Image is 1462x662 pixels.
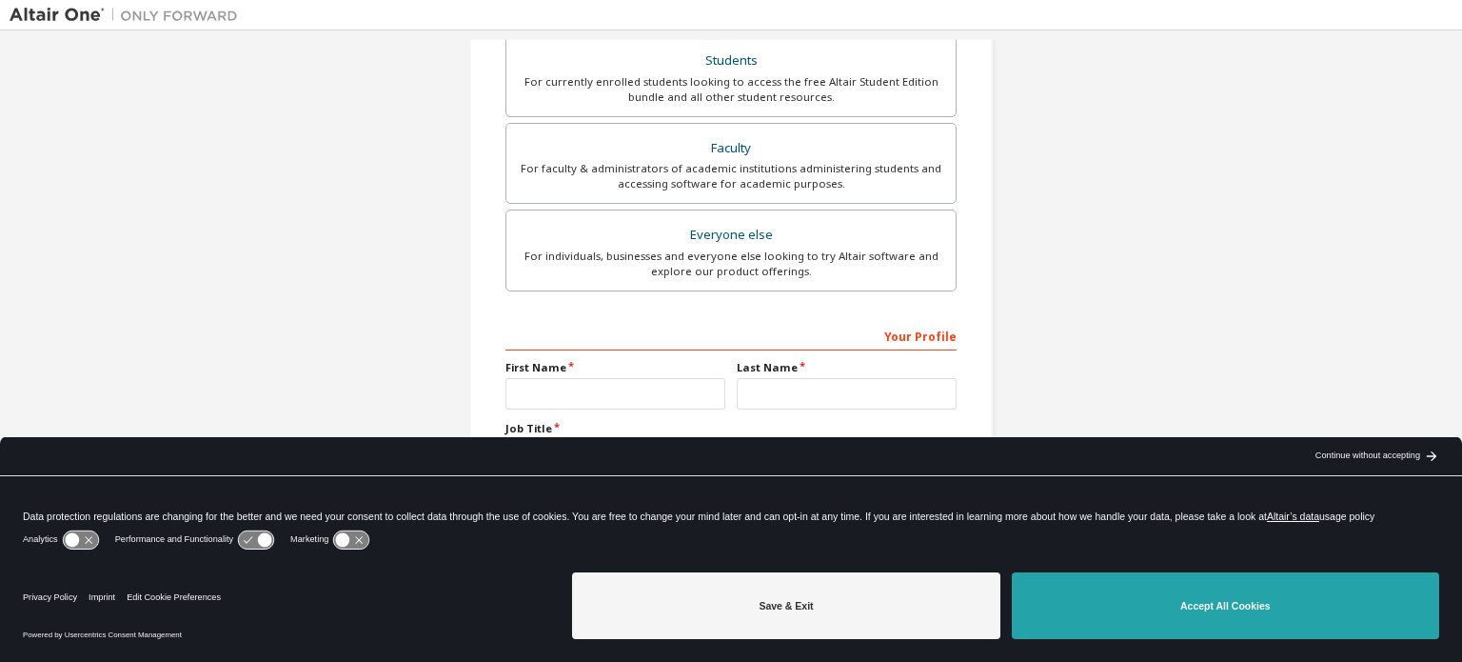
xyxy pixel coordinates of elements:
[505,421,957,436] label: Job Title
[10,6,247,25] img: Altair One
[518,74,944,105] div: For currently enrolled students looking to access the free Altair Student Edition bundle and all ...
[518,249,944,279] div: For individuals, businesses and everyone else looking to try Altair software and explore our prod...
[518,222,944,249] div: Everyone else
[518,48,944,74] div: Students
[518,161,944,191] div: For faculty & administrators of academic institutions administering students and accessing softwa...
[505,360,725,375] label: First Name
[518,135,944,162] div: Faculty
[505,320,957,351] div: Your Profile
[737,360,957,375] label: Last Name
